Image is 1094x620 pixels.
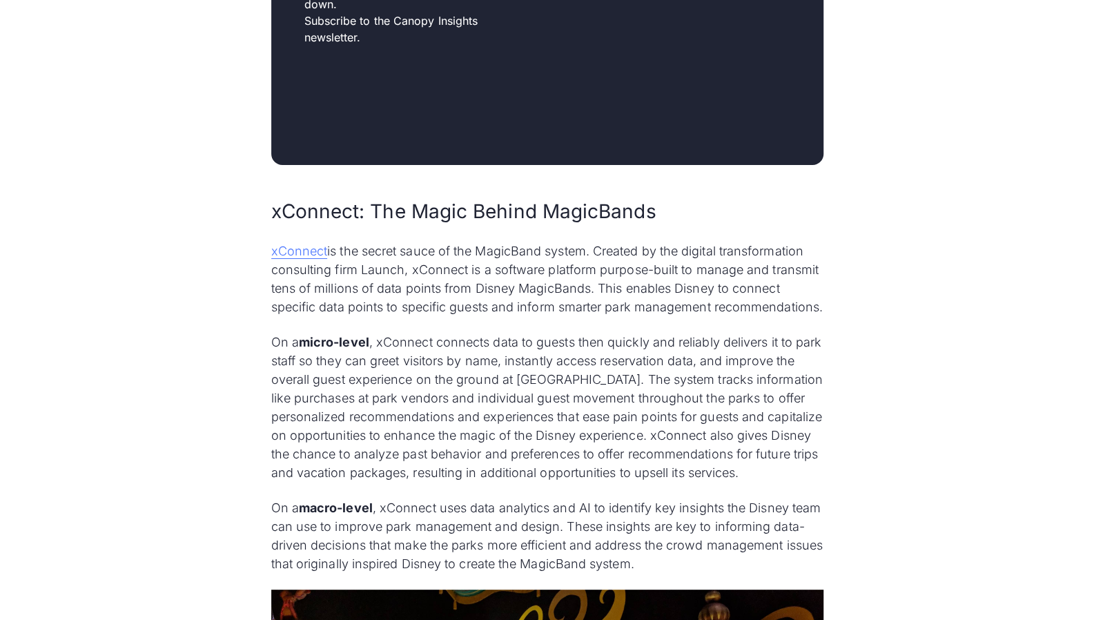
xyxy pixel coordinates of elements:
p: Subscribe to the Canopy Insights newsletter. [304,12,531,46]
p: On a , xConnect connects data to guests then quickly and reliably delivers it to park staff so th... [271,333,823,482]
p: is the secret sauce of the MagicBand system. Created by the digital transformation consulting fir... [271,242,823,316]
a: xConnect [271,244,328,259]
h2: xConnect: The Magic Behind MagicBands [271,198,823,225]
strong: macro-level [299,501,373,515]
strong: micro-level [299,335,369,349]
p: On a , xConnect uses data analytics and AI to identify key insights the Disney team can use to im... [271,498,823,573]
